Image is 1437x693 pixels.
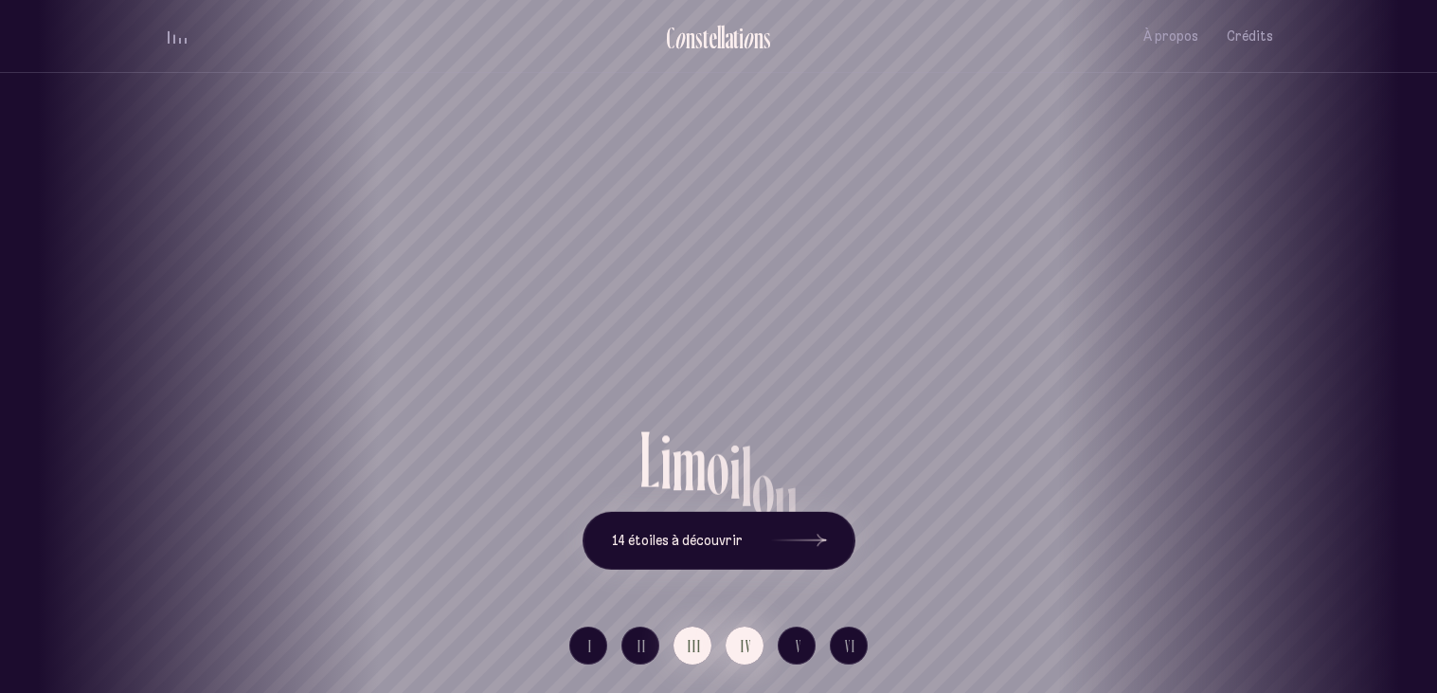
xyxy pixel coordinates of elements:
[588,638,593,654] span: I
[621,627,659,665] button: II
[1227,28,1273,45] span: Crédits
[638,638,647,654] span: II
[726,627,763,665] button: IV
[739,22,744,53] div: i
[695,22,703,53] div: s
[743,22,754,53] div: o
[569,627,607,665] button: I
[686,22,695,53] div: n
[717,22,721,53] div: l
[845,638,856,654] span: VI
[754,22,763,53] div: n
[688,638,702,654] span: III
[721,22,725,53] div: l
[778,627,816,665] button: V
[709,22,717,53] div: e
[1143,28,1198,45] span: À propos
[674,627,711,665] button: III
[165,27,189,46] button: volume audio
[733,22,739,53] div: t
[763,22,771,53] div: s
[1227,14,1273,59] button: Crédits
[1143,14,1198,59] button: À propos
[666,22,674,53] div: C
[741,638,752,654] span: IV
[703,22,709,53] div: t
[830,627,868,665] button: VI
[796,638,802,654] span: V
[725,22,733,53] div: a
[612,533,743,549] span: 14 étoiles à découvrir
[674,22,686,53] div: o
[583,511,855,570] button: 14 étoiles à découvrir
